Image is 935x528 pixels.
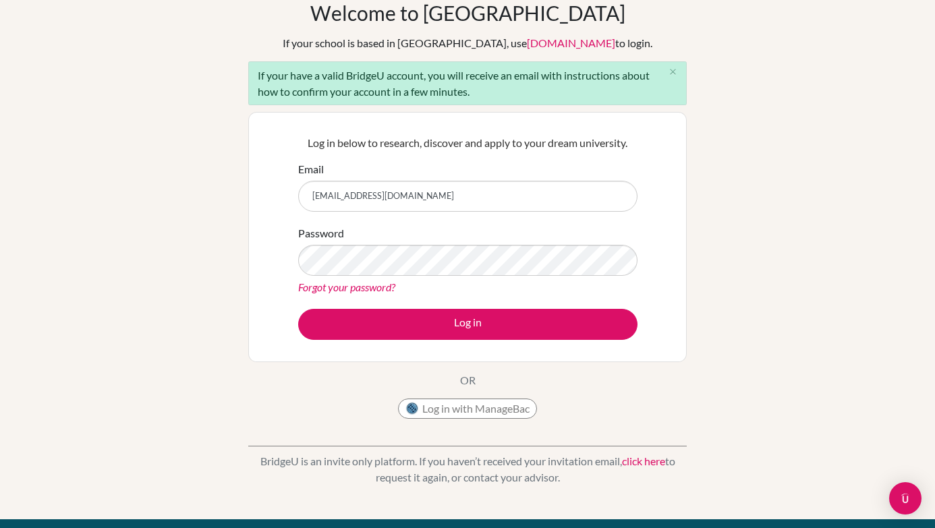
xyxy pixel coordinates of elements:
label: Password [298,225,344,241]
div: If your school is based in [GEOGRAPHIC_DATA], use to login. [283,35,652,51]
h1: Welcome to [GEOGRAPHIC_DATA] [310,1,625,25]
div: Open Intercom Messenger [889,482,922,515]
a: [DOMAIN_NAME] [527,36,615,49]
div: If your have a valid BridgeU account, you will receive an email with instructions about how to co... [248,61,687,105]
a: Forgot your password? [298,281,395,293]
button: Log in with ManageBac [398,399,537,419]
button: Log in [298,309,637,340]
p: BridgeU is an invite only platform. If you haven’t received your invitation email, to request it ... [248,453,687,486]
a: click here [622,454,665,467]
label: Email [298,161,324,177]
p: OR [460,372,476,388]
i: close [668,67,678,77]
button: Close [659,62,686,82]
p: Log in below to research, discover and apply to your dream university. [298,135,637,151]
